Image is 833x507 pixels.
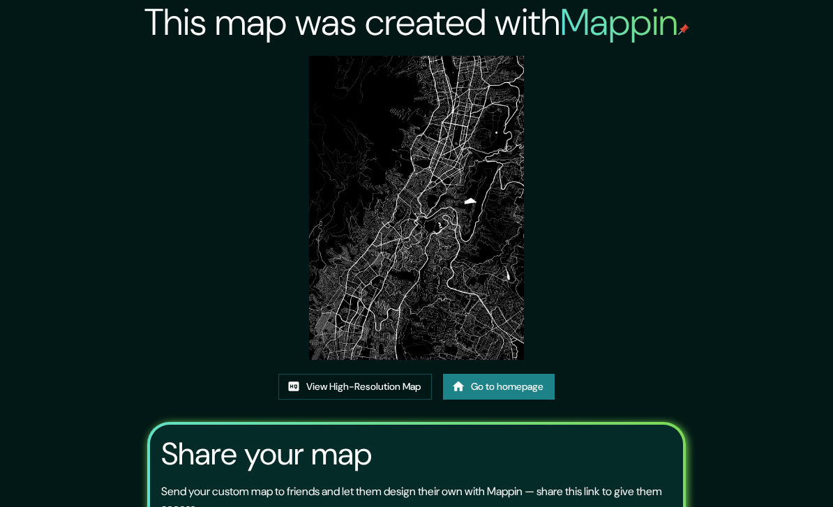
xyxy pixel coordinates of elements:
[709,453,818,492] iframe: Help widget launcher
[678,24,689,35] img: mappin-pin
[278,374,432,400] a: View High-Resolution Map
[161,436,372,472] h3: Share your map
[309,56,524,360] img: created-map
[443,374,555,400] a: Go to homepage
